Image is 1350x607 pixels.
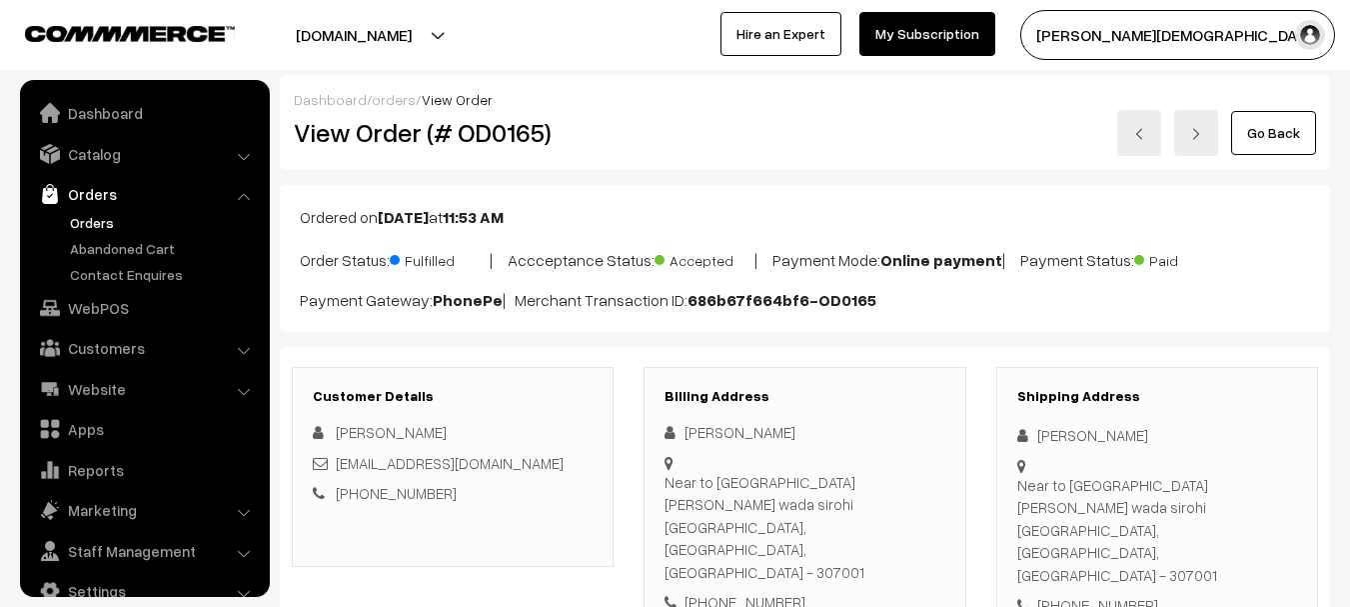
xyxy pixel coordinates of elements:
[25,533,263,569] a: Staff Management
[1017,474,1297,587] div: Near to [GEOGRAPHIC_DATA] [PERSON_NAME] wada sirohi [GEOGRAPHIC_DATA], [GEOGRAPHIC_DATA], [GEOGRA...
[880,250,1002,270] b: Online payment
[1017,424,1297,447] div: [PERSON_NAME]
[336,423,447,441] span: [PERSON_NAME]
[25,452,263,488] a: Reports
[25,95,263,131] a: Dashboard
[300,245,1310,272] p: Order Status: | Accceptance Status: | Payment Mode: | Payment Status:
[720,12,841,56] a: Hire an Expert
[1017,388,1297,405] h3: Shipping Address
[665,471,944,584] div: Near to [GEOGRAPHIC_DATA] [PERSON_NAME] wada sirohi [GEOGRAPHIC_DATA], [GEOGRAPHIC_DATA], [GEOGRA...
[25,371,263,407] a: Website
[25,26,235,41] img: COMMMERCE
[25,290,263,326] a: WebPOS
[433,290,503,310] b: PhonePe
[1133,128,1145,140] img: left-arrow.png
[336,484,457,502] a: [PHONE_NUMBER]
[300,288,1310,312] p: Payment Gateway: | Merchant Transaction ID:
[390,245,490,271] span: Fulfilled
[226,10,482,60] button: [DOMAIN_NAME]
[65,264,263,285] a: Contact Enquires
[300,205,1310,229] p: Ordered on at
[336,454,564,472] a: [EMAIL_ADDRESS][DOMAIN_NAME]
[25,176,263,212] a: Orders
[378,207,429,227] b: [DATE]
[25,411,263,447] a: Apps
[655,245,754,271] span: Accepted
[1020,10,1335,60] button: [PERSON_NAME][DEMOGRAPHIC_DATA]
[313,388,593,405] h3: Customer Details
[665,388,944,405] h3: Billing Address
[294,89,1316,110] div: / /
[25,136,263,172] a: Catalog
[65,238,263,259] a: Abandoned Cart
[1231,111,1316,155] a: Go Back
[294,117,615,148] h2: View Order (# OD0165)
[422,91,493,108] span: View Order
[1190,128,1202,140] img: right-arrow.png
[294,91,367,108] a: Dashboard
[687,290,876,310] b: 686b67f664bf6-OD0165
[443,207,504,227] b: 11:53 AM
[25,20,200,44] a: COMMMERCE
[859,12,995,56] a: My Subscription
[1295,20,1325,50] img: user
[25,492,263,528] a: Marketing
[372,91,416,108] a: orders
[1134,245,1234,271] span: Paid
[665,421,944,444] div: [PERSON_NAME]
[65,212,263,233] a: Orders
[25,330,263,366] a: Customers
